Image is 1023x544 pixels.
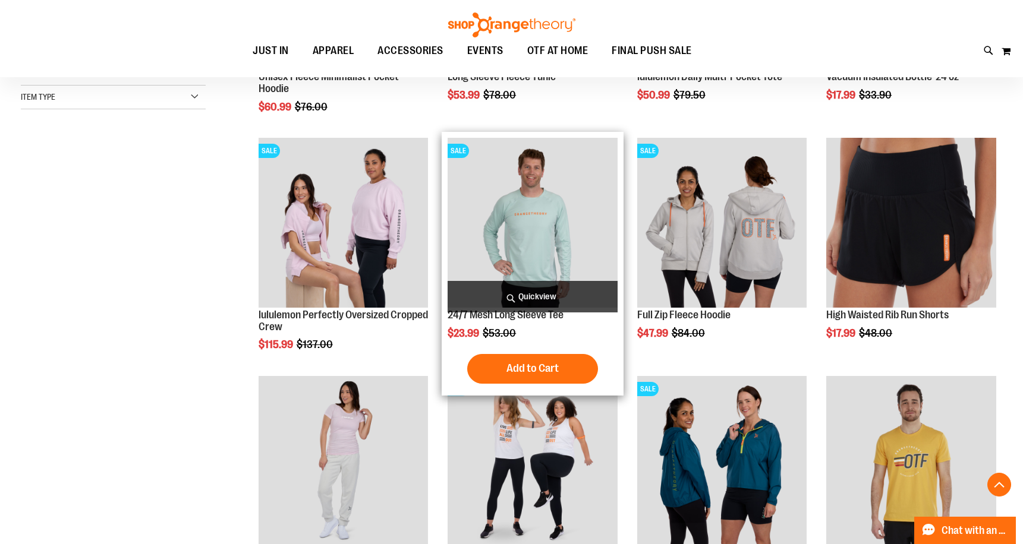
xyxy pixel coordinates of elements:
[673,89,707,101] span: $79.50
[612,37,692,64] span: FINAL PUSH SALE
[448,144,469,158] span: SALE
[515,37,600,65] a: OTF AT HOME
[301,37,366,65] a: APPAREL
[600,37,704,64] a: FINAL PUSH SALE
[914,517,1016,544] button: Chat with an Expert
[446,12,577,37] img: Shop Orangetheory
[259,71,399,94] a: Unisex Fleece Minimalist Pocket Hoodie
[241,37,301,65] a: JUST IN
[637,89,672,101] span: $50.99
[253,37,289,64] span: JUST IN
[672,327,707,339] span: $84.00
[259,339,295,350] span: $115.99
[826,138,996,309] a: High Waisted Rib Run Shorts
[820,132,1002,369] div: product
[313,37,354,64] span: APPAREL
[527,37,588,64] span: OTF AT HOME
[987,473,1011,496] button: Back To Top
[637,144,659,158] span: SALE
[859,327,894,339] span: $48.00
[297,339,335,350] span: $137.00
[448,138,618,308] img: Main Image of 1457095
[859,89,893,101] span: $33.90
[826,327,857,339] span: $17.99
[506,362,559,375] span: Add to Cart
[295,101,329,113] span: $76.00
[366,37,455,65] a: ACCESSORIES
[377,37,443,64] span: ACCESSORIES
[448,309,564,321] a: 24/7 Mesh Long Sleeve Tee
[448,89,481,101] span: $53.99
[448,327,481,339] span: $23.99
[826,89,857,101] span: $17.99
[483,327,518,339] span: $53.00
[455,37,515,65] a: EVENTS
[637,309,731,321] a: Full Zip Fleece Hoodie
[259,309,428,333] a: lululemon Perfectly Oversized Cropped Crew
[826,138,996,308] img: High Waisted Rib Run Shorts
[448,281,618,312] a: Quickview
[637,327,670,339] span: $47.99
[467,37,503,64] span: EVENTS
[637,382,659,396] span: SALE
[637,138,807,308] img: Main Image of 1457091
[442,132,624,396] div: product
[483,89,518,101] span: $78.00
[21,92,55,102] span: Item Type
[448,138,618,309] a: Main Image of 1457095SALE
[631,132,813,369] div: product
[259,138,429,309] a: lululemon Perfectly Oversized Cropped CrewSALE
[942,525,1009,536] span: Chat with an Expert
[259,144,280,158] span: SALE
[259,138,429,308] img: lululemon Perfectly Oversized Cropped Crew
[467,354,598,384] button: Add to Cart
[259,101,293,113] span: $60.99
[637,138,807,309] a: Main Image of 1457091SALE
[826,309,949,321] a: High Waisted Rib Run Shorts
[253,132,435,381] div: product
